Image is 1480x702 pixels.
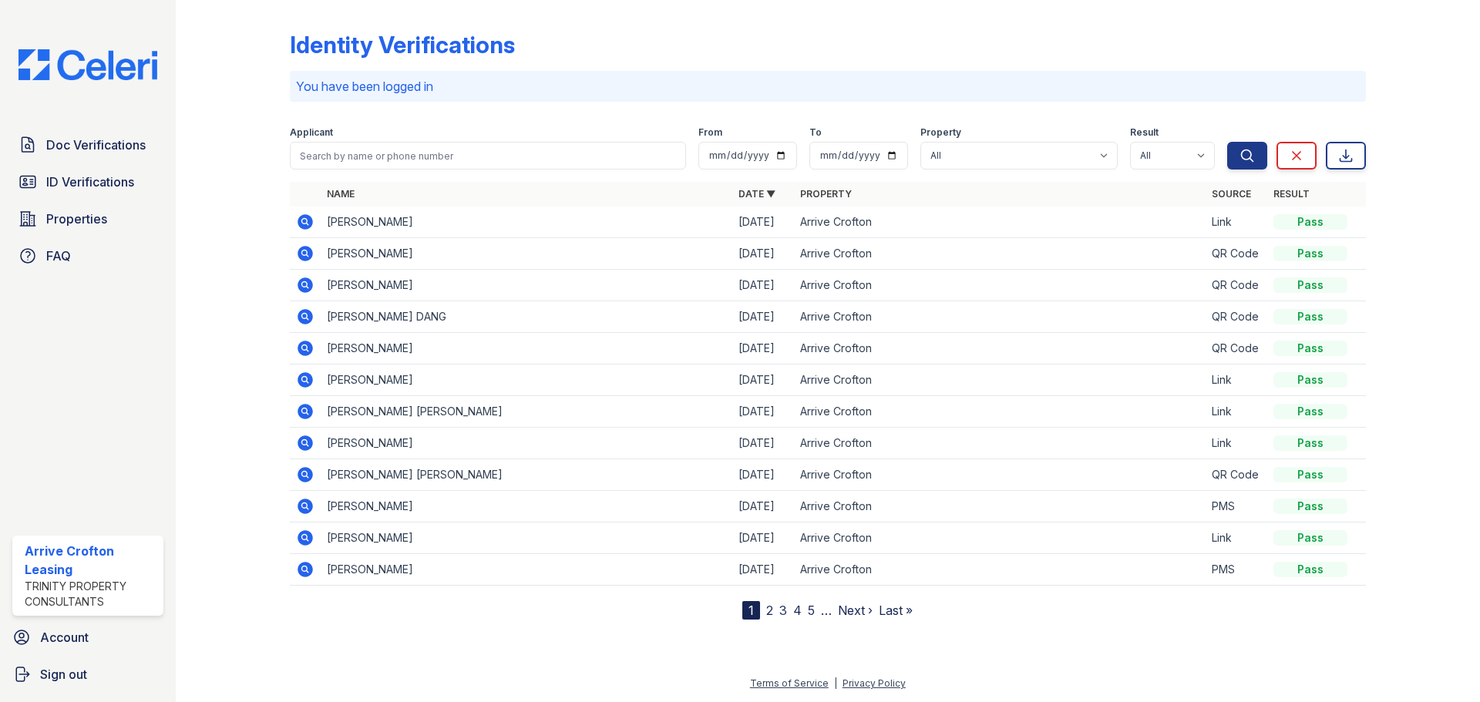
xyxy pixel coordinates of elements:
[1206,428,1267,459] td: Link
[40,628,89,647] span: Account
[290,126,333,139] label: Applicant
[1206,238,1267,270] td: QR Code
[6,49,170,80] img: CE_Logo_Blue-a8612792a0a2168367f1c8372b55b34899dd931a85d93a1a3d3e32e68fde9ad4.png
[750,677,829,689] a: Terms of Service
[1212,188,1251,200] a: Source
[1206,522,1267,554] td: Link
[46,136,146,154] span: Doc Verifications
[732,491,794,522] td: [DATE]
[794,459,1206,491] td: Arrive Crofton
[1273,435,1347,451] div: Pass
[321,364,732,396] td: [PERSON_NAME]
[843,677,906,689] a: Privacy Policy
[12,166,163,197] a: ID Verifications
[800,188,852,200] a: Property
[794,301,1206,333] td: Arrive Crofton
[879,603,913,618] a: Last »
[321,396,732,428] td: [PERSON_NAME] [PERSON_NAME]
[1273,404,1347,419] div: Pass
[779,603,787,618] a: 3
[809,126,822,139] label: To
[794,333,1206,364] td: Arrive Crofton
[12,203,163,234] a: Properties
[296,77,1360,96] p: You have been logged in
[1273,188,1310,200] a: Result
[12,240,163,271] a: FAQ
[920,126,961,139] label: Property
[1206,364,1267,396] td: Link
[6,659,170,690] a: Sign out
[808,603,815,618] a: 5
[40,665,87,684] span: Sign out
[321,301,732,333] td: [PERSON_NAME] DANG
[732,396,794,428] td: [DATE]
[732,270,794,301] td: [DATE]
[25,542,157,579] div: Arrive Crofton Leasing
[1273,341,1347,356] div: Pass
[732,364,794,396] td: [DATE]
[732,207,794,238] td: [DATE]
[1206,301,1267,333] td: QR Code
[793,603,802,618] a: 4
[321,522,732,554] td: [PERSON_NAME]
[12,129,163,160] a: Doc Verifications
[46,210,107,228] span: Properties
[794,238,1206,270] td: Arrive Crofton
[1206,333,1267,364] td: QR Code
[46,173,134,191] span: ID Verifications
[321,238,732,270] td: [PERSON_NAME]
[321,207,732,238] td: [PERSON_NAME]
[1273,499,1347,514] div: Pass
[1273,309,1347,324] div: Pass
[1273,246,1347,261] div: Pass
[321,270,732,301] td: [PERSON_NAME]
[838,603,873,618] a: Next ›
[321,554,732,586] td: [PERSON_NAME]
[732,522,794,554] td: [DATE]
[794,491,1206,522] td: Arrive Crofton
[327,188,355,200] a: Name
[1273,467,1347,482] div: Pass
[732,428,794,459] td: [DATE]
[732,333,794,364] td: [DATE]
[742,601,760,620] div: 1
[1273,530,1347,546] div: Pass
[321,428,732,459] td: [PERSON_NAME]
[290,142,686,170] input: Search by name or phone number
[1206,554,1267,586] td: PMS
[794,522,1206,554] td: Arrive Crofton
[321,459,732,491] td: [PERSON_NAME] [PERSON_NAME]
[1130,126,1159,139] label: Result
[1206,459,1267,491] td: QR Code
[794,428,1206,459] td: Arrive Crofton
[794,396,1206,428] td: Arrive Crofton
[1206,270,1267,301] td: QR Code
[794,554,1206,586] td: Arrive Crofton
[25,579,157,610] div: Trinity Property Consultants
[834,677,837,689] div: |
[766,603,773,618] a: 2
[794,207,1206,238] td: Arrive Crofton
[290,31,515,59] div: Identity Verifications
[794,364,1206,396] td: Arrive Crofton
[1273,562,1347,577] div: Pass
[698,126,722,139] label: From
[732,301,794,333] td: [DATE]
[732,459,794,491] td: [DATE]
[821,601,832,620] span: …
[1273,372,1347,388] div: Pass
[321,491,732,522] td: [PERSON_NAME]
[1273,214,1347,230] div: Pass
[732,554,794,586] td: [DATE]
[1273,277,1347,293] div: Pass
[738,188,775,200] a: Date ▼
[321,333,732,364] td: [PERSON_NAME]
[46,247,71,265] span: FAQ
[732,238,794,270] td: [DATE]
[6,622,170,653] a: Account
[1206,396,1267,428] td: Link
[1206,207,1267,238] td: Link
[794,270,1206,301] td: Arrive Crofton
[1206,491,1267,522] td: PMS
